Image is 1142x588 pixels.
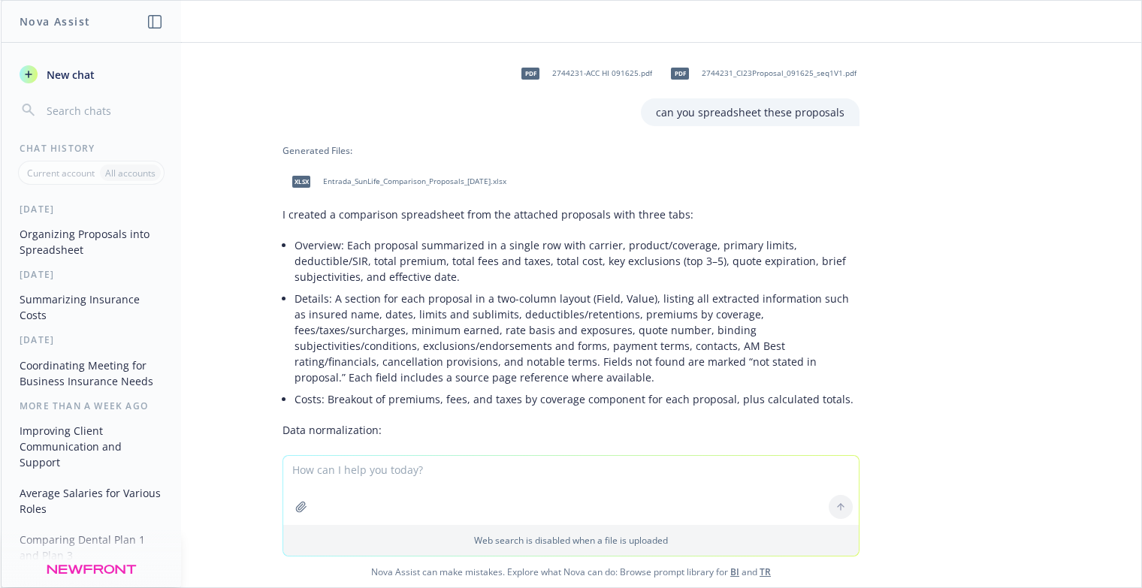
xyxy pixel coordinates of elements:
span: Nova Assist can make mistakes. Explore what Nova can do: Browse prompt library for and [7,556,1135,587]
div: [DATE] [2,268,181,281]
p: Current account [27,167,95,179]
p: All accounts [105,167,156,179]
span: 2744231_CI23Proposal_091625_seq1V1.pdf [702,68,856,78]
span: pdf [671,68,689,79]
div: Generated Files: [282,144,860,157]
div: pdf2744231-ACC HI 091625.pdf [512,55,655,92]
a: TR [760,565,771,578]
div: pdf2744231_CI23Proposal_091625_seq1V1.pdf [661,55,860,92]
div: xlsxEntrada_SunLife_Comparison_Proposals_[DATE].xlsx [282,163,509,201]
h1: Nova Assist [20,14,90,29]
div: [DATE] [2,203,181,216]
button: Organizing Proposals into Spreadsheet [14,222,169,262]
p: Data normalization: [282,422,860,438]
li: Costs: Breakout of premiums, fees, and taxes by coverage component for each proposal, plus calcul... [295,388,860,410]
span: xlsx [292,176,310,187]
li: Details: A section for each proposal in a two-column layout (Field, Value), listing all extracted... [295,288,860,388]
span: New chat [44,67,95,83]
span: Entrada_SunLife_Comparison_Proposals_[DATE].xlsx [323,176,506,186]
span: 2744231-ACC HI 091625.pdf [552,68,652,78]
p: Web search is disabled when a file is uploaded [292,534,850,547]
button: Comparing Dental Plan 1 and Plan 3 [14,527,169,568]
button: Average Salaries for Various Roles [14,481,169,521]
button: Summarizing Insurance Costs [14,287,169,327]
p: can you spreadsheet these proposals [656,104,844,120]
input: Search chats [44,100,163,121]
button: Coordinating Meeting for Business Insurance Needs [14,353,169,394]
span: pdf [521,68,539,79]
li: Overview: Each proposal summarized in a single row with carrier, product/coverage, primary limits... [295,234,860,288]
div: More than a week ago [2,400,181,412]
button: New chat [14,61,169,88]
a: BI [730,565,739,578]
button: Improving Client Communication and Support [14,418,169,475]
div: [DATE] [2,333,181,346]
div: Chat History [2,142,181,155]
li: Currency values standardized to USD with two decimals. [295,450,860,472]
p: I created a comparison spreadsheet from the attached proposals with three tabs: [282,207,860,222]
